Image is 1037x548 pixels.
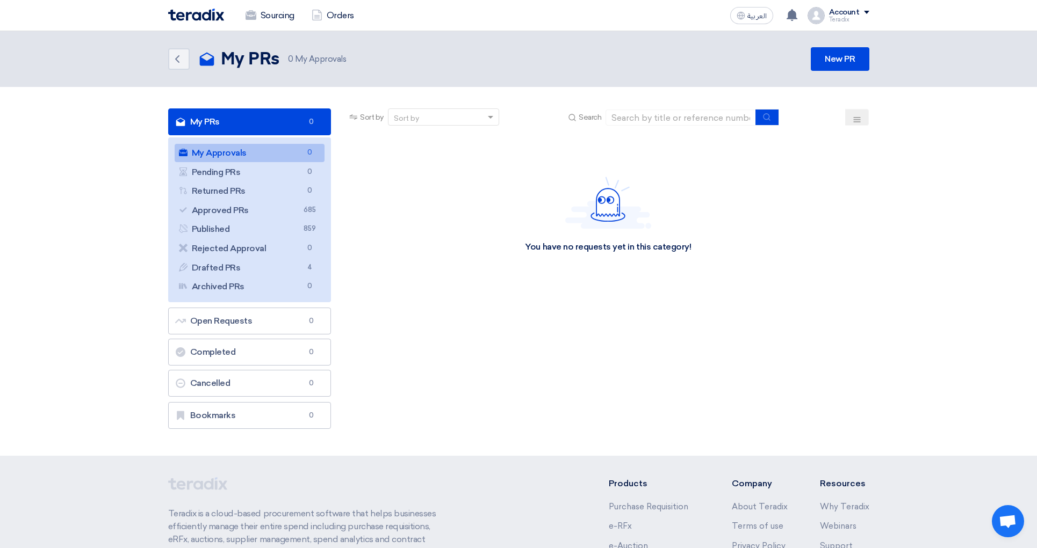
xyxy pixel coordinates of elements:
[303,147,316,158] span: 0
[175,144,325,162] a: My Approvals
[303,262,316,273] span: 4
[303,166,316,178] span: 0
[168,9,224,21] img: Teradix logo
[829,17,869,23] div: Teradix
[175,220,325,238] a: Published
[303,4,363,27] a: Orders
[732,521,783,531] a: Terms of use
[609,477,700,490] li: Products
[303,204,316,216] span: 685
[175,259,325,277] a: Drafted PRs
[525,242,691,253] div: You have no requests yet in this category!
[394,113,419,124] div: Sort by
[820,521,856,531] a: Webinars
[168,402,332,429] a: Bookmarks0
[175,182,325,200] a: Returned PRs
[305,410,318,421] span: 0
[175,239,325,258] a: Rejected Approval
[237,4,303,27] a: Sourcing
[175,163,325,181] a: Pending PRs
[168,108,332,135] a: My PRs0
[747,12,767,20] span: العربية
[288,54,293,64] span: 0
[609,502,688,512] a: Purchase Requisition
[303,243,316,254] span: 0
[168,370,332,397] a: Cancelled0
[565,177,651,229] img: Hello
[820,477,869,490] li: Resources
[992,505,1024,537] a: Open chat
[168,308,332,334] a: Open Requests0
[808,7,825,24] img: profile_test.png
[829,8,860,17] div: Account
[303,223,316,235] span: 859
[606,109,756,126] input: Search by title or reference number
[303,185,316,196] span: 0
[579,112,601,123] span: Search
[732,502,788,512] a: About Teradix
[811,47,869,71] a: New PR
[305,347,318,357] span: 0
[288,53,347,65] span: My Approvals
[609,521,632,531] a: e-RFx
[305,116,318,127] span: 0
[305,316,318,326] span: 0
[175,277,325,296] a: Archived PRs
[168,339,332,366] a: Completed0
[730,7,773,24] button: العربية
[732,477,788,490] li: Company
[221,49,279,70] h2: My PRs
[305,378,318,389] span: 0
[360,112,384,123] span: Sort by
[175,201,325,220] a: Approved PRs
[303,281,316,292] span: 0
[820,502,869,512] a: Why Teradix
